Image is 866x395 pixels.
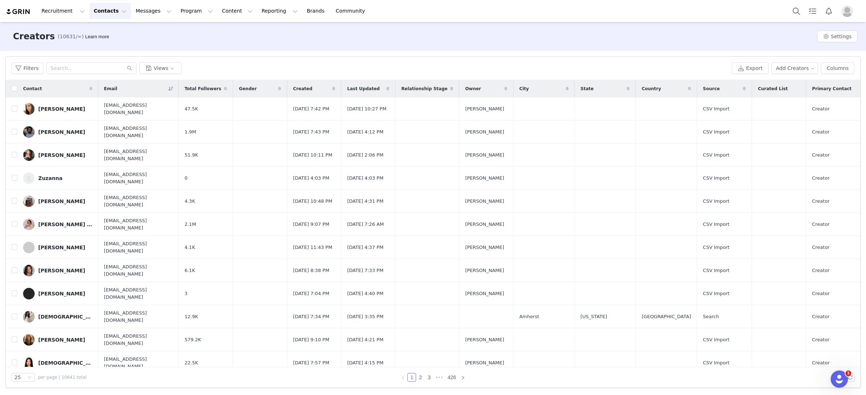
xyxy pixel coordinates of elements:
[23,85,42,92] span: Contact
[703,336,730,343] span: CSV Import
[642,85,661,92] span: Country
[845,370,851,376] span: 1
[104,148,172,162] span: [EMAIL_ADDRESS][DOMAIN_NAME]
[23,196,92,207] a: [PERSON_NAME]
[23,357,35,369] img: 9932656a-9458-46e0-bda4-6d0ccc0afa59.jpg
[23,311,35,322] img: 3aaa91b4-eac5-4bf3-a89e-435e461b468b.jpg
[465,175,504,182] span: [PERSON_NAME]
[84,33,110,40] div: Tooltip anchor
[465,359,504,367] span: [PERSON_NAME]
[23,103,92,115] a: [PERSON_NAME]
[465,105,504,113] span: [PERSON_NAME]
[23,126,92,138] a: [PERSON_NAME]
[293,313,329,320] span: [DATE] 7:34 PM
[104,310,172,324] span: [EMAIL_ADDRESS][DOMAIN_NAME]
[293,221,329,228] span: [DATE] 9:07 PM
[184,85,221,92] span: Total Followers
[347,175,383,182] span: [DATE] 4:03 PM
[812,85,852,92] span: Primary Contact
[184,336,201,343] span: 579.2K
[257,3,302,19] button: Reporting
[184,313,198,320] span: 12.9K
[184,290,187,297] span: 3
[12,62,43,74] button: Filters
[302,3,331,19] a: Brands
[38,337,85,343] div: [PERSON_NAME]
[23,172,92,184] a: Zuzanna
[104,263,172,277] span: [EMAIL_ADDRESS][DOMAIN_NAME]
[347,313,383,320] span: [DATE] 3:35 PM
[6,8,31,15] a: grin logo
[104,194,172,208] span: [EMAIL_ADDRESS][DOMAIN_NAME]
[407,373,416,382] li: 1
[38,221,92,227] div: [PERSON_NAME] [PERSON_NAME]
[23,103,35,115] img: ae907373-07f8-4e38-bb58-0d9dd5ee961c.jpg
[23,334,92,346] a: [PERSON_NAME]
[104,102,172,116] span: [EMAIL_ADDRESS][DOMAIN_NAME]
[104,333,172,347] span: [EMAIL_ADDRESS][DOMAIN_NAME]
[23,172,35,184] img: 737c2a47-e7f6-46ca-bb5d-e8f769adaa3a--s.jpg
[38,175,62,181] div: Zuzanna
[293,85,312,92] span: Created
[788,3,804,19] button: Search
[23,242,92,253] a: [PERSON_NAME]
[425,373,433,381] a: 3
[38,245,85,250] div: [PERSON_NAME]
[38,129,85,135] div: [PERSON_NAME]
[732,62,769,74] button: Export
[642,313,691,320] span: [GEOGRAPHIC_DATA]
[416,373,425,382] li: 2
[23,126,35,138] img: 9e78c6a3-438b-4b57-a869-b7d89ad077bd.jpg
[14,373,21,381] div: 25
[703,152,730,159] span: CSV Import
[581,313,607,320] span: [US_STATE]
[184,152,198,159] span: 51.9K
[433,373,445,382] span: •••
[38,291,85,297] div: [PERSON_NAME]
[23,149,92,161] a: [PERSON_NAME]
[38,374,87,381] span: per page | 10641 total
[433,373,445,382] li: Next 3 Pages
[347,336,383,343] span: [DATE] 4:21 PM
[293,198,332,205] span: [DATE] 10:48 PM
[104,85,117,92] span: Email
[465,267,504,274] span: [PERSON_NAME]
[23,265,92,276] a: [PERSON_NAME]
[104,125,172,139] span: [EMAIL_ADDRESS][DOMAIN_NAME]
[347,105,386,113] span: [DATE] 10:27 PM
[89,3,131,19] button: Contacts
[416,373,424,381] a: 2
[347,267,383,274] span: [DATE] 7:33 PM
[831,370,848,388] iframe: Intercom live chat
[23,357,92,369] a: [DEMOGRAPHIC_DATA][PERSON_NAME]
[37,3,89,19] button: Recruitment
[465,198,504,205] span: [PERSON_NAME]
[703,128,730,136] span: CSV Import
[347,244,383,251] span: [DATE] 4:37 PM
[293,244,332,251] span: [DATE] 11:43 PM
[38,314,92,320] div: [DEMOGRAPHIC_DATA] [PERSON_NAME]
[519,85,529,92] span: City
[58,33,84,40] span: (10631/∞)
[445,373,458,382] li: 426
[23,288,35,299] img: 1a85209c-d340-4806-881b-c2479e78d75a.jpg
[23,265,35,276] img: f82cadcf-a3c8-41af-af32-08b4f239c998.jpg
[46,62,136,74] input: Search...
[703,267,730,274] span: CSV Import
[104,217,172,231] span: [EMAIL_ADDRESS][DOMAIN_NAME]
[703,290,730,297] span: CSV Import
[465,85,481,92] span: Owner
[347,290,383,297] span: [DATE] 4:40 PM
[459,373,467,382] li: Next Page
[465,128,504,136] span: [PERSON_NAME]
[184,267,195,274] span: 6.1K
[703,221,730,228] span: CSV Import
[703,244,730,251] span: CSV Import
[703,359,730,367] span: CSV Import
[184,198,195,205] span: 4.3K
[139,62,181,74] button: Views
[771,62,818,74] button: Add Creators
[465,336,504,343] span: [PERSON_NAME]
[703,85,720,92] span: Source
[461,376,465,380] i: icon: right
